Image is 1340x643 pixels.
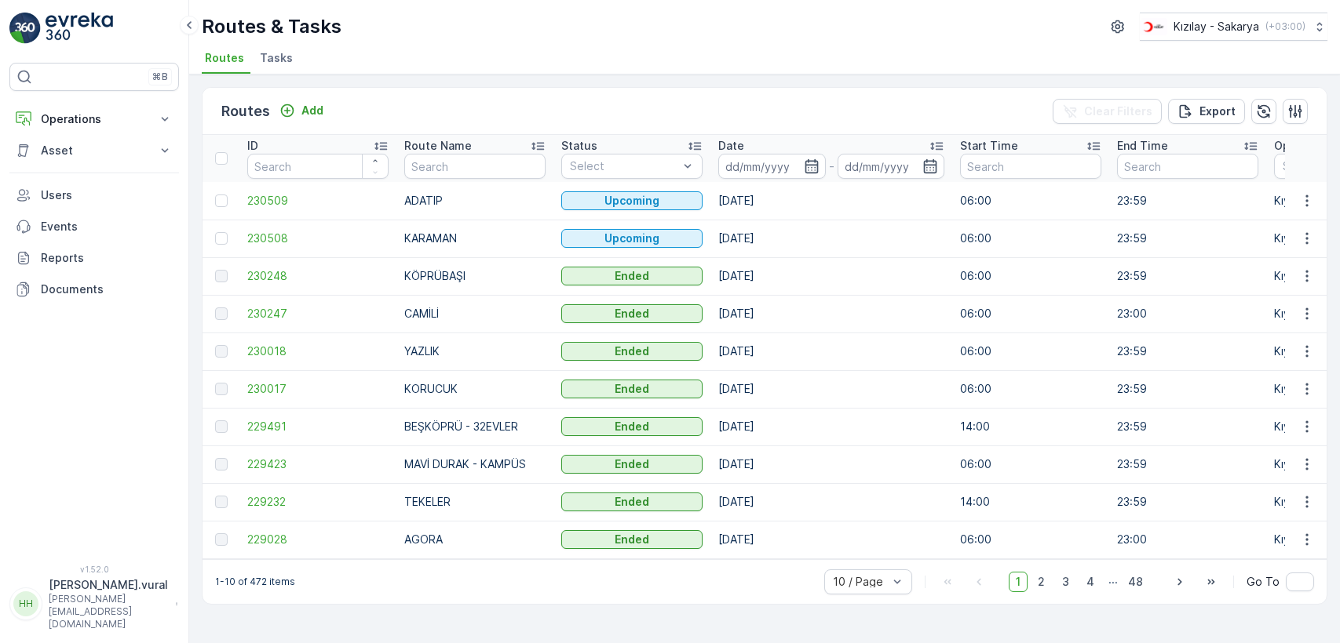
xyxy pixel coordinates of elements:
[247,419,389,434] a: 229491
[205,50,244,66] span: Routes
[49,593,168,630] p: [PERSON_NAME][EMAIL_ADDRESS][DOMAIN_NAME]
[561,380,703,398] button: Ended
[1140,13,1327,41] button: Kızılay - Sakarya(+03:00)
[9,211,179,242] a: Events
[1117,532,1258,547] p: 23:00
[1140,18,1167,35] img: k%C4%B1z%C4%B1lay_DTAvauz.png
[561,267,703,285] button: Ended
[1274,138,1328,154] p: Operation
[247,343,389,359] a: 230018
[9,104,179,135] button: Operations
[404,419,546,434] p: BEŞKÖPRÜ - 32EVLER
[247,456,389,472] a: 229423
[1199,104,1236,119] p: Export
[838,154,945,179] input: dd/mm/yyyy
[1079,572,1101,592] span: 4
[960,343,1101,359] p: 06:00
[710,370,952,408] td: [DATE]
[404,154,546,179] input: Search
[13,591,38,616] div: HH
[1117,154,1258,179] input: Search
[561,417,703,436] button: Ended
[247,268,389,284] a: 230248
[41,187,173,203] p: Users
[9,577,179,630] button: HH[PERSON_NAME].vural[PERSON_NAME][EMAIL_ADDRESS][DOMAIN_NAME]
[561,530,703,549] button: Ended
[1117,231,1258,246] p: 23:59
[615,306,649,321] p: Ended
[215,232,228,245] div: Toggle Row Selected
[604,231,659,246] p: Upcoming
[615,419,649,434] p: Ended
[960,193,1101,209] p: 06:00
[710,408,952,445] td: [DATE]
[215,576,295,588] p: 1-10 of 472 items
[710,182,952,220] td: [DATE]
[215,345,228,358] div: Toggle Row Selected
[260,50,293,66] span: Tasks
[247,138,258,154] p: ID
[960,381,1101,397] p: 06:00
[1117,193,1258,209] p: 23:59
[1117,381,1258,397] p: 23:59
[9,274,179,305] a: Documents
[9,135,179,166] button: Asset
[1117,138,1168,154] p: End Time
[1031,572,1052,592] span: 2
[1174,19,1259,35] p: Kızılay - Sakarya
[1117,456,1258,472] p: 23:59
[215,496,228,508] div: Toggle Row Selected
[1117,306,1258,321] p: 23:00
[1247,574,1280,590] span: Go To
[404,456,546,472] p: MAVİ DURAK - KAMPÜS
[247,532,389,547] a: 229028
[9,242,179,274] a: Reports
[718,138,744,154] p: Date
[215,533,228,546] div: Toggle Row Selected
[960,268,1101,284] p: 06:00
[404,193,546,209] p: ADATIP
[829,157,834,176] p: -
[215,383,228,395] div: Toggle Row Selected
[202,14,341,39] p: Routes & Tasks
[570,158,678,174] p: Select
[561,304,703,323] button: Ended
[247,381,389,397] span: 230017
[404,306,546,321] p: CAMİLİ
[404,138,472,154] p: Route Name
[215,270,228,282] div: Toggle Row Selected
[960,306,1101,321] p: 06:00
[247,193,389,209] a: 230509
[1117,419,1258,434] p: 23:59
[960,456,1101,472] p: 06:00
[247,494,389,510] a: 229232
[247,306,389,321] a: 230247
[247,154,389,179] input: Search
[710,257,952,295] td: [DATE]
[710,445,952,483] td: [DATE]
[604,193,659,209] p: Upcoming
[301,103,323,118] p: Add
[46,13,113,44] img: logo_light-DOdMpM7g.png
[215,420,228,433] div: Toggle Row Selected
[49,577,168,593] p: [PERSON_NAME].vural
[960,231,1101,246] p: 06:00
[215,458,228,470] div: Toggle Row Selected
[247,231,389,246] a: 230508
[710,332,952,370] td: [DATE]
[1117,268,1258,284] p: 23:59
[710,295,952,332] td: [DATE]
[960,154,1101,179] input: Search
[960,419,1101,434] p: 14:00
[615,532,649,547] p: Ended
[41,250,173,266] p: Reports
[710,220,952,257] td: [DATE]
[9,180,179,211] a: Users
[960,494,1101,510] p: 14:00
